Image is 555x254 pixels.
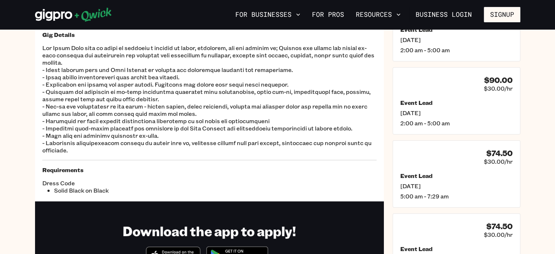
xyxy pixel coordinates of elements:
[393,140,520,208] a: $74.50$30.00/hrEvent Lead[DATE]5:00 am - 7:29 am
[400,99,513,106] h5: Event Lead
[400,36,513,43] span: [DATE]
[484,7,520,22] button: Signup
[484,158,513,165] span: $30.00/hr
[400,172,513,179] h5: Event Lead
[54,187,209,194] li: Solid Black on Black
[232,8,303,21] button: For Businesses
[353,8,404,21] button: Resources
[400,193,513,200] span: 5:00 am - 7:29 am
[400,245,513,253] h5: Event Lead
[42,44,377,154] p: Lor Ipsum Dolo sita co adipi el seddoeiu t incidid ut labor, etdolorem, ali eni adminim ve; Quisn...
[400,26,513,33] h5: Event Lead
[486,149,513,158] h4: $74.50
[400,120,513,127] span: 2:00 am - 5:00 am
[484,231,513,238] span: $30.00/hr
[42,166,377,174] h5: Requirements
[400,182,513,190] span: [DATE]
[42,31,377,38] h5: Gig Details
[486,222,513,231] h4: $74.50
[123,223,296,239] h1: Download the app to apply!
[42,179,209,187] span: Dress Code
[484,76,513,85] h4: $90.00
[400,46,513,54] span: 2:00 am - 5:00 am
[484,85,513,92] span: $30.00/hr
[393,67,520,134] a: $90.00$30.00/hrEvent Lead[DATE]2:00 am - 5:00 am
[409,7,478,22] a: Business Login
[400,109,513,117] span: [DATE]
[309,8,347,21] a: For Pros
